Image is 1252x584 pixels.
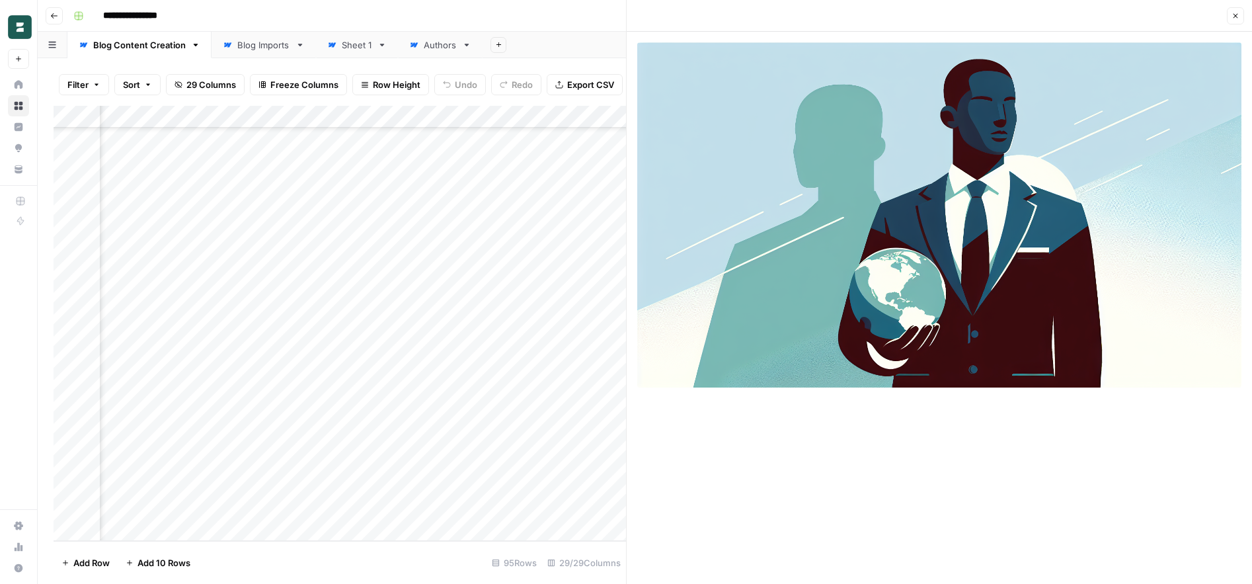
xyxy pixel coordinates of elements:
[8,116,29,138] a: Insights
[637,42,1241,388] img: Row/Cell
[237,38,290,52] div: Blog Imports
[118,552,198,573] button: Add 10 Rows
[8,138,29,159] a: Opportunities
[424,38,457,52] div: Authors
[123,78,140,91] span: Sort
[137,556,190,569] span: Add 10 Rows
[8,95,29,116] a: Browse
[434,74,486,95] button: Undo
[67,32,212,58] a: Blog Content Creation
[8,15,32,39] img: Borderless Logo
[316,32,398,58] a: Sheet 1
[491,74,541,95] button: Redo
[512,78,533,91] span: Redo
[8,11,29,44] button: Workspace: Borderless
[166,74,245,95] button: 29 Columns
[67,78,89,91] span: Filter
[8,159,29,180] a: Your Data
[8,515,29,536] a: Settings
[547,74,623,95] button: Export CSV
[352,74,429,95] button: Row Height
[93,38,186,52] div: Blog Content Creation
[542,552,626,573] div: 29/29 Columns
[59,74,109,95] button: Filter
[186,78,236,91] span: 29 Columns
[342,38,372,52] div: Sheet 1
[250,74,347,95] button: Freeze Columns
[455,78,477,91] span: Undo
[270,78,338,91] span: Freeze Columns
[487,552,542,573] div: 95 Rows
[8,536,29,558] a: Usage
[73,556,110,569] span: Add Row
[212,32,316,58] a: Blog Imports
[567,78,614,91] span: Export CSV
[54,552,118,573] button: Add Row
[8,558,29,579] button: Help + Support
[373,78,420,91] span: Row Height
[8,74,29,95] a: Home
[398,32,483,58] a: Authors
[114,74,161,95] button: Sort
